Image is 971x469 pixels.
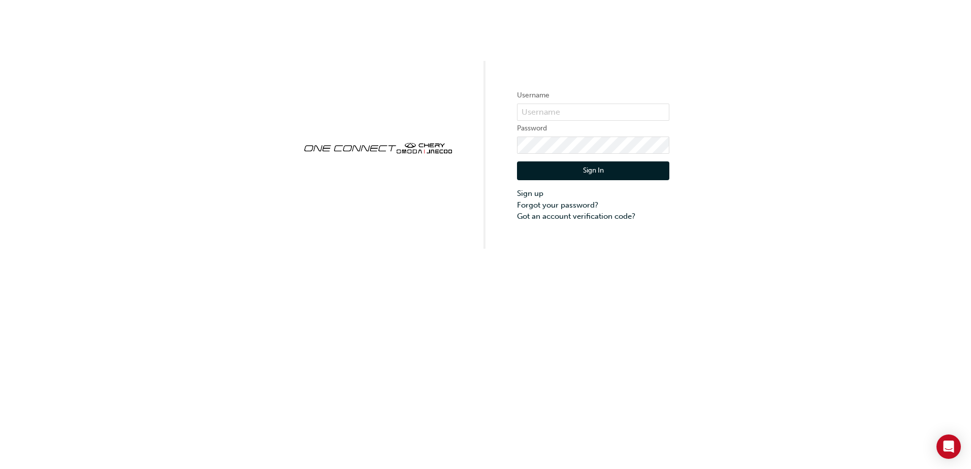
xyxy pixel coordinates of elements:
a: Got an account verification code? [517,211,669,222]
img: oneconnect [302,134,454,160]
button: Sign In [517,161,669,181]
label: Password [517,122,669,135]
a: Sign up [517,188,669,199]
label: Username [517,89,669,102]
div: Open Intercom Messenger [936,434,961,459]
a: Forgot your password? [517,199,669,211]
input: Username [517,104,669,121]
